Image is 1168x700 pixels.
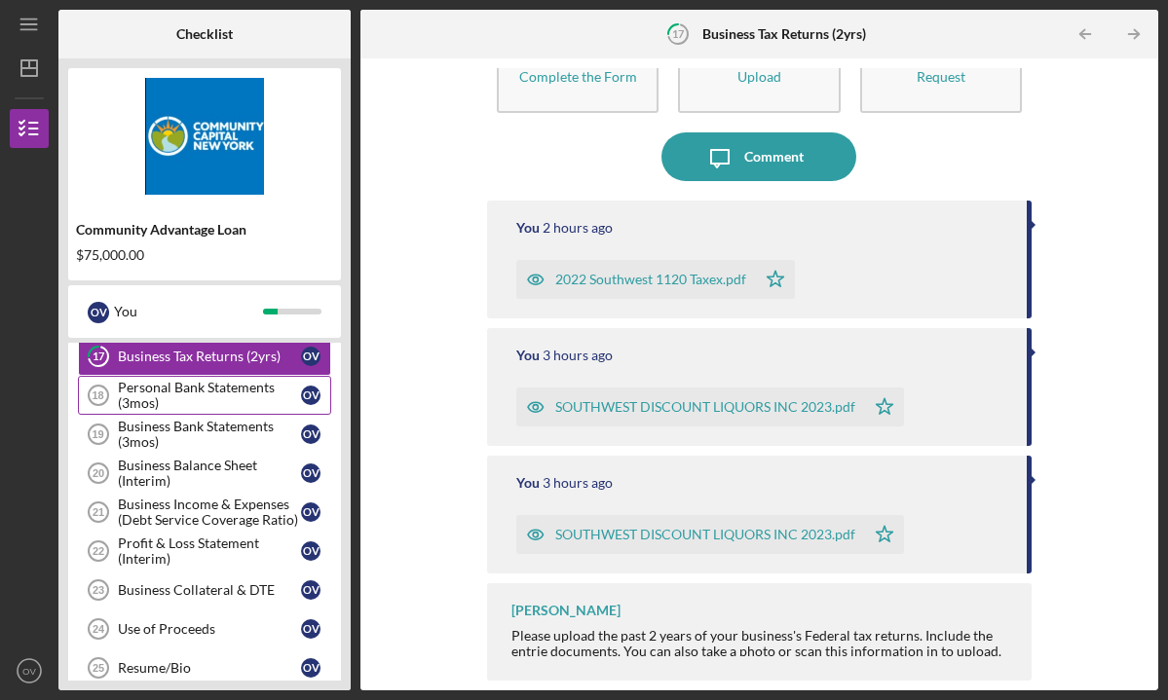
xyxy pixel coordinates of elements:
[301,502,320,522] div: O V
[301,619,320,639] div: O V
[744,132,804,181] div: Comment
[78,337,331,376] a: 17Business Tax Returns (2yrs)OV
[301,580,320,600] div: O V
[78,609,331,648] a: 24Use of ProceedsOV
[301,463,320,483] div: O V
[702,26,866,42] b: Business Tax Returns (2yrs)
[92,389,103,401] tspan: 18
[88,302,109,323] div: O V
[555,272,746,287] div: 2022 Southwest 1120 Taxex.pdf
[93,623,105,635] tspan: 24
[671,27,684,40] tspan: 17
[92,428,103,440] tspan: 19
[93,584,104,596] tspan: 23
[118,497,301,528] div: Business Income & Expenses (Debt Service Coverage Ratio)
[93,506,104,518] tspan: 21
[114,295,263,328] div: You
[78,376,331,415] a: 18Personal Bank Statements (3mos)OV
[516,475,540,491] div: You
[516,348,540,363] div: You
[555,399,855,415] div: SOUTHWEST DISCOUNT LIQUORS INC 2023.pdf
[78,648,331,687] a: 25Resume/BioOV
[519,69,637,84] div: Complete the Form
[78,571,331,609] a: 23Business Collateral & DTEOV
[22,666,36,677] text: OV
[78,532,331,571] a: 22Profit & Loss Statement (Interim)OV
[78,415,331,454] a: 19Business Bank Statements (3mos)OV
[543,220,613,236] time: 2025-10-15 16:47
[78,454,331,493] a: 20Business Balance Sheet (Interim)OV
[301,386,320,405] div: O V
[93,545,104,557] tspan: 22
[917,69,965,84] div: Request
[301,658,320,678] div: O V
[78,493,331,532] a: 21Business Income & Expenses (Debt Service Coverage Ratio)OV
[737,69,781,84] div: Upload
[118,419,301,450] div: Business Bank Statements (3mos)
[118,621,301,637] div: Use of Proceeds
[93,350,105,363] tspan: 17
[76,222,333,238] div: Community Advantage Loan
[301,541,320,561] div: O V
[118,349,301,364] div: Business Tax Returns (2yrs)
[301,347,320,366] div: O V
[76,247,333,263] div: $75,000.00
[176,26,233,42] b: Checklist
[516,515,904,554] button: SOUTHWEST DISCOUNT LIQUORS INC 2023.pdf
[511,603,621,618] div: [PERSON_NAME]
[68,78,341,195] img: Product logo
[93,662,104,674] tspan: 25
[118,582,301,598] div: Business Collateral & DTE
[543,475,613,491] time: 2025-10-15 15:37
[10,651,49,690] button: OV
[661,132,856,181] button: Comment
[118,380,301,411] div: Personal Bank Statements (3mos)
[301,424,320,444] div: O V
[516,220,540,236] div: You
[93,467,104,479] tspan: 20
[118,660,301,676] div: Resume/Bio
[516,260,795,299] button: 2022 Southwest 1120 Taxex.pdf
[555,527,855,542] div: SOUTHWEST DISCOUNT LIQUORS INC 2023.pdf
[543,348,613,363] time: 2025-10-15 15:37
[516,387,904,426] button: SOUTHWEST DISCOUNT LIQUORS INC 2023.pdf
[118,535,301,567] div: Profit & Loss Statement (Interim)
[118,458,301,489] div: Business Balance Sheet (Interim)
